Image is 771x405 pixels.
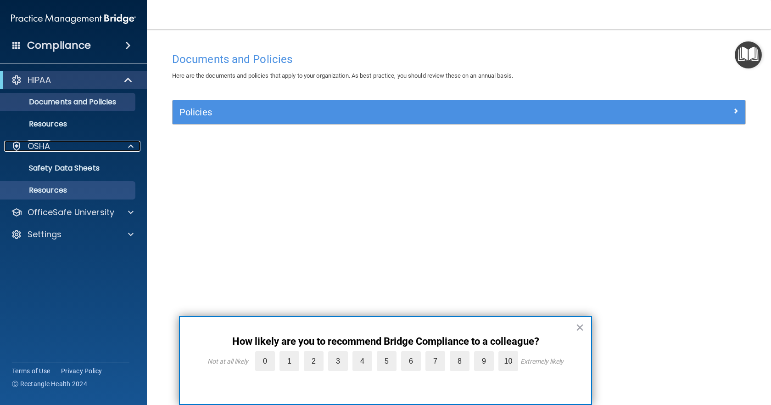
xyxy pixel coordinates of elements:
[575,320,584,335] button: Close
[179,107,595,117] h5: Policies
[279,351,299,371] label: 1
[172,53,746,65] h4: Documents and Policies
[255,351,275,371] label: 0
[498,351,518,371] label: 10
[520,358,564,365] div: Extremely likely
[352,351,372,371] label: 4
[304,351,324,371] label: 2
[450,351,469,371] label: 8
[12,379,87,388] span: Ⓒ Rectangle Health 2024
[27,39,91,52] h4: Compliance
[328,351,348,371] label: 3
[425,351,445,371] label: 7
[377,351,397,371] label: 5
[6,186,131,195] p: Resources
[28,141,50,152] p: OSHA
[11,10,136,28] img: PMB logo
[28,207,114,218] p: OfficeSafe University
[172,72,513,79] span: Here are the documents and policies that apply to your organization. As best practice, you should...
[207,358,248,365] div: Not at all likely
[12,366,50,376] a: Terms of Use
[6,164,131,173] p: Safety Data Sheets
[474,351,494,371] label: 9
[735,41,762,68] button: Open Resource Center
[6,120,131,129] p: Resources
[612,340,760,376] iframe: Drift Widget Chat Controller
[198,336,573,348] p: How likely are you to recommend Bridge Compliance to a colleague?
[61,366,102,376] a: Privacy Policy
[6,97,131,107] p: Documents and Policies
[401,351,421,371] label: 6
[28,229,61,240] p: Settings
[28,74,51,86] p: HIPAA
